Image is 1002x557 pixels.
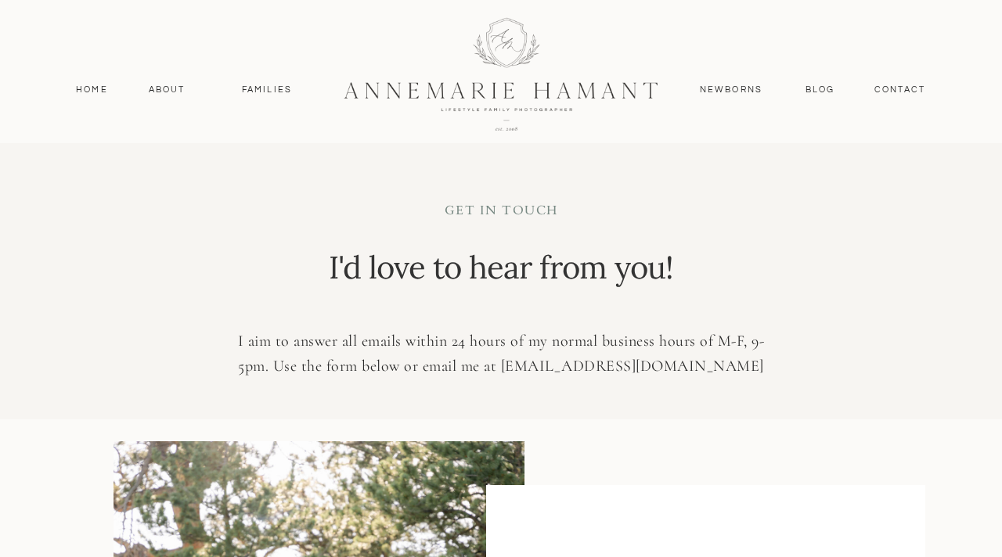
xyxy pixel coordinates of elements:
[232,83,302,97] a: Families
[144,83,189,97] a: About
[802,83,838,97] a: Blog
[330,202,672,224] p: get in touch
[694,83,769,97] a: Newborns
[325,246,677,305] p: I'd love to hear from you!
[223,329,779,379] p: I aim to answer all emails within 24 hours of my normal business hours of M-F, 9-5pm. Use the for...
[866,83,934,97] a: contact
[69,83,115,97] a: Home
